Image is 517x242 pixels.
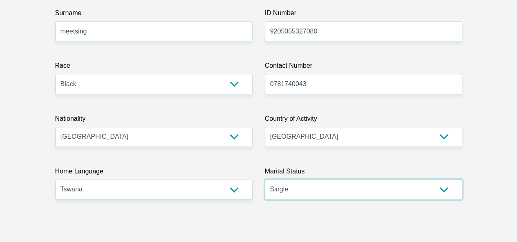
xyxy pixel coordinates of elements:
[265,114,462,127] label: Country of Activity
[55,167,253,180] label: Home Language
[265,167,462,180] label: Marital Status
[265,8,462,21] label: ID Number
[265,61,462,74] label: Contact Number
[55,8,253,21] label: Surname
[265,74,462,94] input: Contact Number
[265,21,462,41] input: ID Number
[55,61,253,74] label: Race
[55,21,253,41] input: Surname
[55,114,253,127] label: Nationality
